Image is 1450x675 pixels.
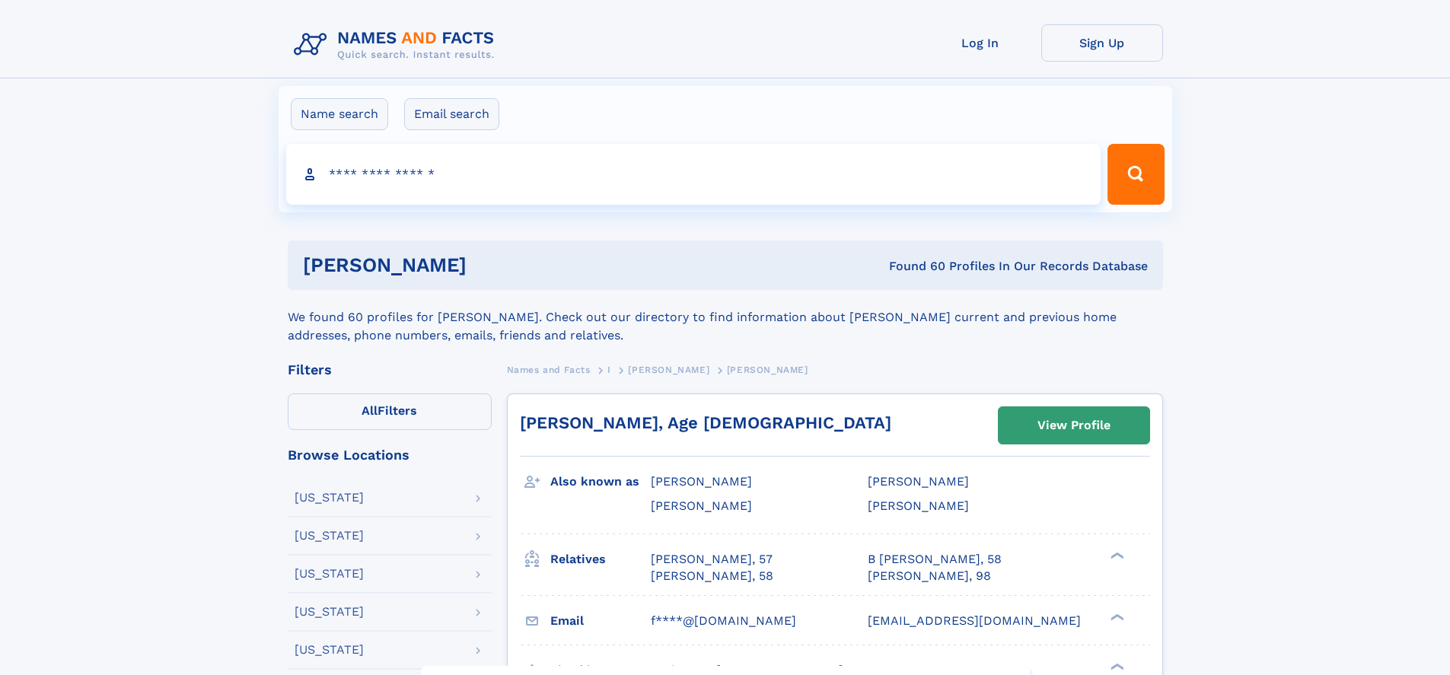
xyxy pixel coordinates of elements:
[295,568,364,580] div: [US_STATE]
[1107,661,1125,671] div: ❯
[288,363,492,377] div: Filters
[550,546,651,572] h3: Relatives
[286,144,1101,205] input: search input
[868,551,1002,568] a: B [PERSON_NAME], 58
[520,413,891,432] a: [PERSON_NAME], Age [DEMOGRAPHIC_DATA]
[288,24,507,65] img: Logo Names and Facts
[550,469,651,495] h3: Also known as
[288,290,1163,345] div: We found 60 profiles for [PERSON_NAME]. Check out our directory to find information about [PERSON...
[868,613,1081,628] span: [EMAIL_ADDRESS][DOMAIN_NAME]
[288,448,492,462] div: Browse Locations
[628,365,709,375] span: [PERSON_NAME]
[727,365,808,375] span: [PERSON_NAME]
[295,492,364,504] div: [US_STATE]
[291,98,388,130] label: Name search
[507,360,591,379] a: Names and Facts
[295,606,364,618] div: [US_STATE]
[1107,612,1125,622] div: ❯
[651,498,752,513] span: [PERSON_NAME]
[1107,550,1125,560] div: ❯
[628,360,709,379] a: [PERSON_NAME]
[651,551,773,568] a: [PERSON_NAME], 57
[999,407,1149,444] a: View Profile
[404,98,499,130] label: Email search
[303,256,678,275] h1: [PERSON_NAME]
[607,365,611,375] span: I
[677,258,1148,275] div: Found 60 Profiles In Our Records Database
[1107,144,1164,205] button: Search Button
[651,568,773,584] a: [PERSON_NAME], 58
[651,474,752,489] span: [PERSON_NAME]
[550,608,651,634] h3: Email
[295,644,364,656] div: [US_STATE]
[868,498,969,513] span: [PERSON_NAME]
[1041,24,1163,62] a: Sign Up
[868,474,969,489] span: [PERSON_NAME]
[288,393,492,430] label: Filters
[1037,408,1111,443] div: View Profile
[362,403,378,418] span: All
[295,530,364,542] div: [US_STATE]
[868,568,991,584] a: [PERSON_NAME], 98
[607,360,611,379] a: I
[919,24,1041,62] a: Log In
